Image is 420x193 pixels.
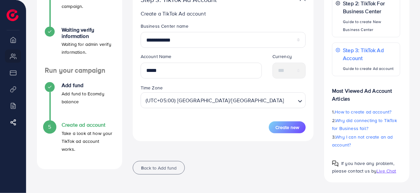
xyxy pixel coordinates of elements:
[62,40,114,56] p: Waiting for admin verify information.
[62,27,114,39] h4: Waiting verify information
[335,109,392,115] span: How to create ad account?
[343,65,397,73] p: Guide to create Ad account
[377,168,396,174] span: Live Chat
[141,23,306,32] legend: Business Center name
[37,66,122,75] h4: Run your campaign
[343,18,397,34] p: Guide to create New Business Center
[332,108,400,116] p: 1.
[62,122,114,128] h4: Create ad account
[37,82,122,122] li: Add fund
[141,53,262,62] legend: Account Name
[7,9,18,21] img: logo
[48,123,51,131] span: 5
[269,121,306,133] button: Create new
[62,82,114,88] h4: Add fund
[133,161,185,175] button: Back to Add fund
[392,163,415,188] iframe: Chat
[343,46,397,62] p: Step 3: TikTok Ad Account
[332,160,394,174] span: If you have any problem, please contact us by
[144,95,286,107] span: (UTC+05:00) [GEOGRAPHIC_DATA]/[GEOGRAPHIC_DATA]
[332,133,400,149] p: 3.
[62,129,114,153] p: Take a look at how your TikTok ad account works.
[62,90,114,106] p: Add fund to Ecomdy balance
[141,84,163,91] label: Time Zone
[141,10,306,17] p: Create a TikTok Ad account
[332,160,339,167] img: Popup guide
[141,165,177,171] span: Back to Add fund
[286,94,295,107] input: Search for option
[37,27,122,66] li: Waiting verify information
[332,116,400,132] p: 2.
[275,124,299,131] span: Create new
[332,117,397,132] span: Why did connecting to TikTok for Business fail?
[332,81,400,103] p: Most Viewed Ad Account Articles
[141,92,306,108] div: Search for option
[272,53,306,62] legend: Currency
[37,122,122,161] li: Create ad account
[332,134,393,148] span: Why I can not create an ad account?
